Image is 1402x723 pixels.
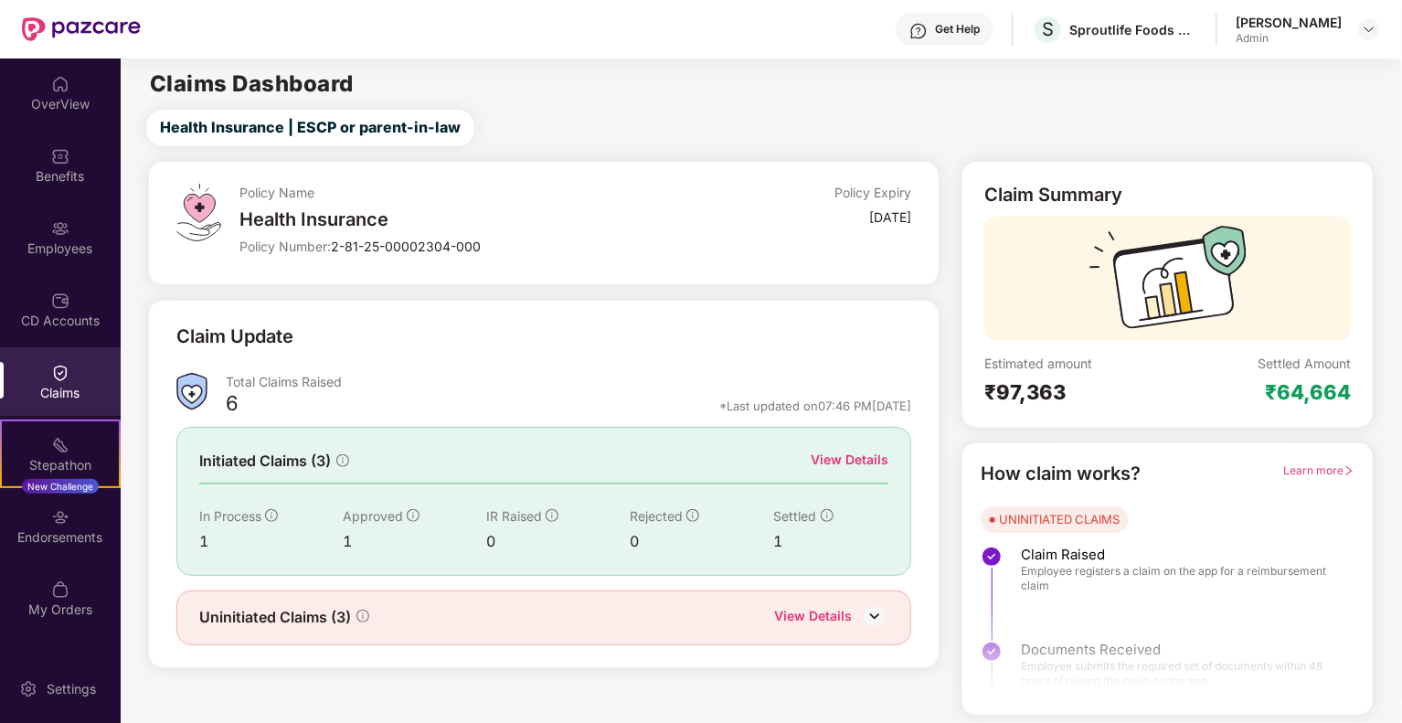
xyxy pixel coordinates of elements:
img: New Pazcare Logo [22,17,141,41]
img: ClaimsSummaryIcon [176,373,207,410]
div: Policy Name [239,184,687,201]
span: Approved [343,508,403,524]
div: *Last updated on 07:46 PM[DATE] [719,398,911,414]
span: Learn more [1283,463,1354,477]
img: svg+xml;base64,PHN2ZyB3aWR0aD0iMTcyIiBoZWlnaHQ9IjExMyIgdmlld0JveD0iMCAwIDE3MiAxMTMiIGZpbGw9Im5vbm... [1089,226,1247,340]
img: svg+xml;base64,PHN2ZyBpZD0iSGVscC0zMngzMiIgeG1sbnM9Imh0dHA6Ly93d3cudzMub3JnLzIwMDAvc3ZnIiB3aWR0aD... [909,22,928,40]
div: 1 [343,530,486,553]
div: Sproutlife Foods Private Limited [1069,21,1197,38]
div: View Details [774,606,852,630]
div: Estimated amount [984,355,1168,372]
span: Uninitiated Claims (3) [199,606,351,629]
span: info-circle [356,610,369,622]
img: DownIcon [861,602,888,630]
div: 1 [774,530,889,553]
div: Settled Amount [1258,355,1351,372]
div: Get Help [935,22,980,37]
div: Stepathon [2,456,119,474]
span: Health Insurance | ESCP or parent-in-law [160,116,461,139]
div: [PERSON_NAME] [1236,14,1342,31]
div: ₹97,363 [984,379,1168,405]
img: svg+xml;base64,PHN2ZyB4bWxucz0iaHR0cDovL3d3dy53My5vcmcvMjAwMC9zdmciIHdpZHRoPSIyMSIgaGVpZ2h0PSIyMC... [51,436,69,454]
div: Policy Expiry [834,184,911,201]
img: svg+xml;base64,PHN2ZyBpZD0iRW1wbG95ZWVzIiB4bWxucz0iaHR0cDovL3d3dy53My5vcmcvMjAwMC9zdmciIHdpZHRoPS... [51,219,69,238]
span: info-circle [265,509,278,522]
img: svg+xml;base64,PHN2ZyBpZD0iQ2xhaW0iIHhtbG5zPSJodHRwOi8vd3d3LnczLm9yZy8yMDAwL3N2ZyIgd2lkdGg9IjIwIi... [51,364,69,382]
span: info-circle [686,509,699,522]
img: svg+xml;base64,PHN2ZyBpZD0iRHJvcGRvd24tMzJ4MzIiIHhtbG5zPSJodHRwOi8vd3d3LnczLm9yZy8yMDAwL3N2ZyIgd2... [1362,22,1376,37]
span: Rejected [630,508,683,524]
img: svg+xml;base64,PHN2ZyBpZD0iTXlfT3JkZXJzIiBkYXRhLW5hbWU9Ik15IE9yZGVycyIgeG1sbnM9Imh0dHA6Ly93d3cudz... [51,580,69,599]
div: Policy Number: [239,238,687,255]
span: IR Raised [486,508,542,524]
img: svg+xml;base64,PHN2ZyB4bWxucz0iaHR0cDovL3d3dy53My5vcmcvMjAwMC9zdmciIHdpZHRoPSI0OS4zMiIgaGVpZ2h0PS... [176,184,221,241]
span: 2-81-25-00002304-000 [331,239,481,254]
div: 6 [226,390,239,421]
div: ₹64,664 [1265,379,1351,405]
img: svg+xml;base64,PHN2ZyBpZD0iSG9tZSIgeG1sbnM9Imh0dHA6Ly93d3cudzMub3JnLzIwMDAvc3ZnIiB3aWR0aD0iMjAiIG... [51,75,69,93]
span: Settled [774,508,817,524]
div: Admin [1236,31,1342,46]
div: [DATE] [869,208,911,226]
div: How claim works? [981,460,1141,488]
img: svg+xml;base64,PHN2ZyBpZD0iU2V0dGluZy0yMHgyMCIgeG1sbnM9Imh0dHA6Ly93d3cudzMub3JnLzIwMDAvc3ZnIiB3aW... [19,680,37,698]
div: View Details [811,450,888,470]
div: New Challenge [22,479,99,494]
div: Claim Update [176,323,293,351]
span: Claim Raised [1021,546,1336,564]
span: info-circle [821,509,834,522]
span: In Process [199,508,261,524]
span: Employee registers a claim on the app for a reimbursement claim [1021,564,1336,593]
span: info-circle [336,454,349,467]
div: UNINITIATED CLAIMS [999,510,1120,528]
img: svg+xml;base64,PHN2ZyBpZD0iRW5kb3JzZW1lbnRzIiB4bWxucz0iaHR0cDovL3d3dy53My5vcmcvMjAwMC9zdmciIHdpZH... [51,508,69,526]
span: info-circle [407,509,420,522]
div: 0 [630,530,773,553]
div: Claim Summary [984,184,1122,206]
span: S [1042,18,1054,40]
h2: Claims Dashboard [150,73,354,95]
div: Health Insurance [239,208,687,230]
button: Health Insurance | ESCP or parent-in-law [146,110,474,146]
img: svg+xml;base64,PHN2ZyBpZD0iQmVuZWZpdHMiIHhtbG5zPSJodHRwOi8vd3d3LnczLm9yZy8yMDAwL3N2ZyIgd2lkdGg9Ij... [51,147,69,165]
div: Total Claims Raised [226,373,912,390]
div: 0 [486,530,630,553]
div: Settings [41,680,101,698]
img: svg+xml;base64,PHN2ZyBpZD0iQ0RfQWNjb3VudHMiIGRhdGEtbmFtZT0iQ0QgQWNjb3VudHMiIHhtbG5zPSJodHRwOi8vd3... [51,292,69,310]
img: svg+xml;base64,PHN2ZyBpZD0iU3RlcC1Eb25lLTMyeDMyIiB4bWxucz0iaHR0cDovL3d3dy53My5vcmcvMjAwMC9zdmciIH... [981,546,1003,568]
div: 1 [199,530,343,553]
span: info-circle [546,509,558,522]
span: Initiated Claims (3) [199,450,331,473]
span: right [1344,465,1354,476]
